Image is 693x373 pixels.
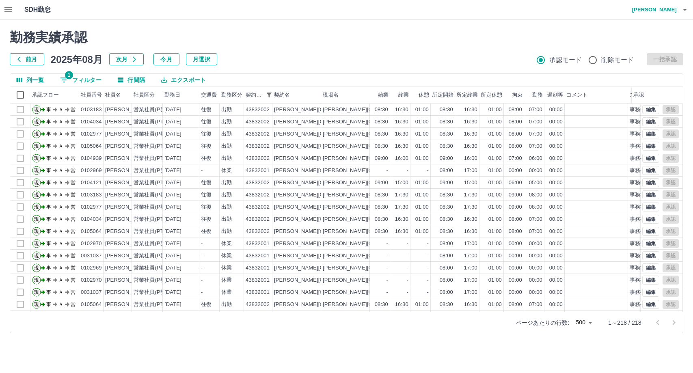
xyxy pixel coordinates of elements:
div: 00:00 [549,203,563,211]
div: 43832002 [246,130,270,138]
div: 0103183 [81,191,102,199]
div: 事務担当者承認待 [630,118,672,126]
button: 編集 [642,227,659,236]
div: 01:00 [488,155,502,162]
div: 07:00 [509,155,522,162]
div: 終業 [398,86,409,103]
div: 承認フロー [32,86,59,103]
div: [PERSON_NAME][GEOGRAPHIC_DATA]かわち学園 [323,167,449,175]
div: 社員番号 [79,86,104,103]
div: 08:30 [440,106,453,114]
div: - [386,167,388,175]
div: 00:00 [549,167,563,175]
div: [DATE] [164,191,181,199]
div: 16:30 [395,130,408,138]
div: 営業社員(PT契約) [134,179,176,187]
div: [DATE] [164,179,181,187]
div: 01:00 [488,142,502,150]
div: 事務担当者承認待 [630,179,672,187]
div: [PERSON_NAME][GEOGRAPHIC_DATA] [323,203,423,211]
div: 00:00 [549,106,563,114]
div: 勤務日 [163,86,199,103]
div: 所定休憩 [481,86,502,103]
div: 事務担当者承認待 [630,155,672,162]
div: 勤務日 [164,86,180,103]
div: [PERSON_NAME][GEOGRAPHIC_DATA] [323,155,423,162]
div: 09:00 [509,203,522,211]
div: 現場名 [321,86,370,103]
div: 所定開始 [432,86,453,103]
button: フィルター表示 [54,74,108,86]
div: 遅刻等 [544,86,565,103]
div: 営業社員(P契約) [134,130,173,138]
div: 08:00 [509,142,522,150]
div: ステータス [628,86,677,103]
text: 事 [46,155,51,161]
div: 00:00 [549,142,563,150]
div: 16:30 [464,130,477,138]
button: 行間隔 [111,74,151,86]
div: 09:00 [509,191,522,199]
button: 編集 [642,215,659,224]
div: 00:00 [549,191,563,199]
div: [PERSON_NAME] [105,191,149,199]
div: 17:30 [395,191,408,199]
div: 09:00 [440,155,453,162]
div: 07:00 [529,118,542,126]
div: [PERSON_NAME] [105,130,149,138]
div: 所定終業 [456,86,478,103]
div: 休憩 [410,86,431,103]
div: 08:30 [440,203,453,211]
div: 16:00 [395,155,408,162]
div: [PERSON_NAME] [105,142,149,150]
text: 現 [34,168,39,173]
div: 05:00 [529,179,542,187]
div: [PERSON_NAME] [105,155,149,162]
text: 現 [34,107,39,112]
text: 現 [34,143,39,149]
div: 08:30 [440,191,453,199]
div: - [427,167,429,175]
button: 編集 [642,166,659,175]
button: 編集 [642,142,659,151]
div: 01:00 [415,130,429,138]
div: 休憩 [419,86,429,103]
button: 編集 [642,105,659,114]
div: 承認 [632,86,674,103]
text: 事 [46,180,51,185]
div: 0102969 [81,167,102,175]
div: 17:00 [464,167,477,175]
div: [DATE] [164,118,181,126]
h2: 勤務実績承認 [10,30,683,45]
div: 営業社員(PT契約) [134,118,176,126]
div: 08:30 [440,142,453,150]
div: 事務担当者承認待 [630,191,672,199]
div: 0103183 [81,106,102,114]
text: 事 [46,131,51,137]
text: 事 [46,192,51,198]
button: 編集 [642,129,659,138]
div: [PERSON_NAME][GEOGRAPHIC_DATA] [323,179,423,187]
div: 15:00 [464,179,477,187]
text: Ａ [58,143,63,149]
div: 往復 [201,142,212,150]
div: 01:00 [488,191,502,199]
div: 16:30 [395,142,408,150]
text: Ａ [58,107,63,112]
div: [PERSON_NAME][GEOGRAPHIC_DATA] [274,216,374,223]
div: 0104939 [81,155,102,162]
div: 事務担当者承認待 [630,142,672,150]
div: 所定開始 [431,86,455,103]
button: 編集 [642,300,659,309]
div: 08:30 [440,130,453,138]
div: [PERSON_NAME][GEOGRAPHIC_DATA] [274,191,374,199]
div: 16:00 [464,155,477,162]
div: [PERSON_NAME][GEOGRAPHIC_DATA] [323,118,423,126]
div: 17:30 [464,203,477,211]
div: 社員区分 [132,86,163,103]
text: 営 [71,155,76,161]
text: 営 [71,168,76,173]
div: 01:00 [488,167,502,175]
div: 営業社員(P契約) [134,167,173,175]
div: 往復 [201,118,212,126]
